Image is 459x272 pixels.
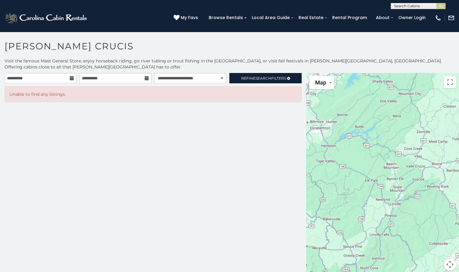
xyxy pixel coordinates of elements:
[249,13,293,22] a: Local Area Guide
[373,13,393,22] a: About
[174,15,200,21] a: My Favs
[295,13,326,22] a: Real Estate
[309,76,334,89] button: Change map style
[435,15,441,21] img: phone-regular-white.png
[395,13,429,22] a: Owner Login
[9,91,297,97] p: Unable to find any listings.
[206,13,246,22] a: Browse Rentals
[315,79,326,86] span: Map
[241,76,286,81] span: Refine Filters
[444,258,456,270] button: Map camera controls
[5,12,89,24] img: White-1-2.png
[229,73,301,83] a: RefineSearchFilters
[181,15,198,21] span: My Favs
[444,76,456,88] button: Toggle fullscreen view
[255,76,271,81] span: Search
[448,15,454,21] img: mail-regular-white.png
[329,13,370,22] a: Rental Program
